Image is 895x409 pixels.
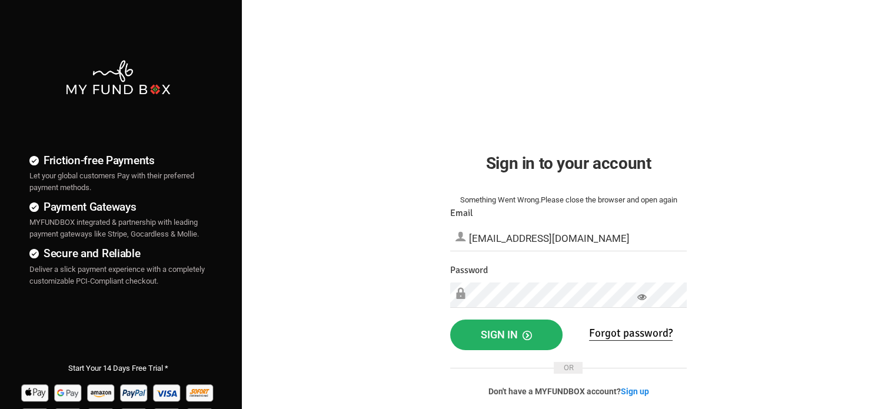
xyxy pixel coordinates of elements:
[620,387,648,396] a: Sign up
[450,263,488,278] label: Password
[450,225,687,251] input: Email
[29,171,194,192] span: Let your global customers Pay with their preferred payment methods.
[589,326,673,341] a: Forgot password?
[29,152,207,169] h4: Friction-free Payments
[450,320,563,350] button: Sign in
[554,362,583,374] span: OR
[481,328,532,341] span: Sign in
[20,380,51,404] img: Apple Pay
[450,385,687,397] p: Don't have a MYFUNDBOX account?
[65,59,171,96] img: mfbwhite.png
[29,245,207,262] h4: Secure and Reliable
[450,194,687,206] div: Something Went Wrong.Please close the browser and open again
[185,380,216,404] img: Sofort Pay
[29,265,205,285] span: Deliver a slick payment experience with a completely customizable PCI-Compliant checkout.
[450,151,687,176] h2: Sign in to your account
[119,380,150,404] img: Paypal
[53,380,84,404] img: Google Pay
[86,380,117,404] img: Amazon
[29,198,207,215] h4: Payment Gateways
[152,380,183,404] img: Visa
[450,206,473,221] label: Email
[29,218,199,238] span: MYFUNDBOX integrated & partnership with leading payment gateways like Stripe, Gocardless & Mollie.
